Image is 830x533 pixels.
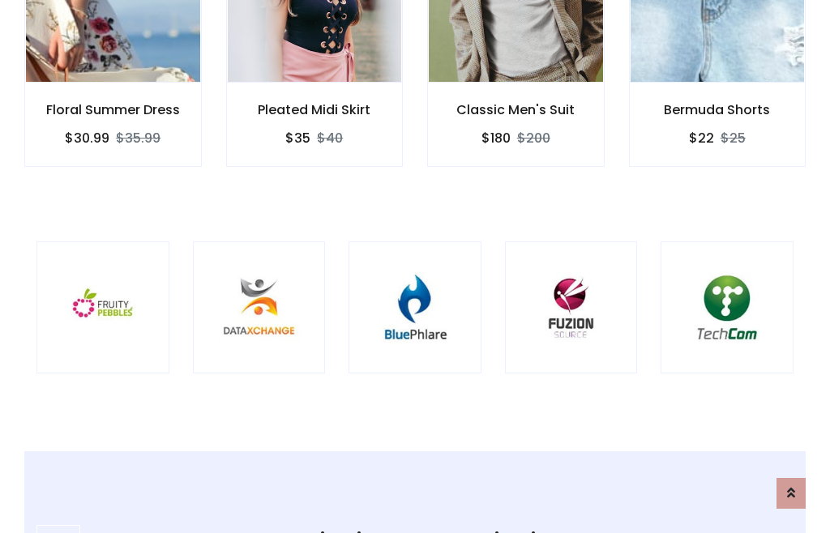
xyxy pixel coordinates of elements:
[428,102,604,117] h6: Classic Men's Suit
[689,130,714,146] h6: $22
[630,102,806,117] h6: Bermuda Shorts
[65,130,109,146] h6: $30.99
[317,129,343,147] del: $40
[721,129,746,147] del: $25
[25,102,201,117] h6: Floral Summer Dress
[481,130,511,146] h6: $180
[517,129,550,147] del: $200
[285,130,310,146] h6: $35
[116,129,160,147] del: $35.99
[227,102,403,117] h6: Pleated Midi Skirt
